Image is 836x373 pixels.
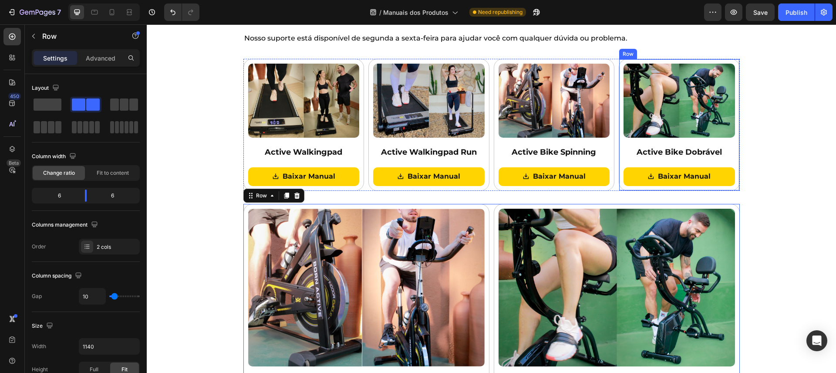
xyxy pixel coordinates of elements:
[97,169,129,177] span: Fit to content
[79,288,105,304] input: Auto
[32,219,100,231] div: Columns management
[477,39,588,113] img: gempages_523660391679525952-ad39e5a3-e7ad-4665-a482-ceef91cfc5d1.png
[352,122,463,134] h2: Active Bike Spinning
[352,39,463,113] img: gempages_523660391679525952-ecd6f351-0cba-4de2-be84-a132d104a671.png
[43,169,75,177] span: Change ratio
[226,39,338,113] img: gempages_523660391679525952-123338e2-e635-4ee0-8c2f-f0661a31d616.png
[785,8,807,17] div: Publish
[101,184,338,342] img: gempages_523660391679525952-ecd6f351-0cba-4de2-be84-a132d104a671.png
[34,190,78,202] div: 6
[8,93,21,100] div: 450
[474,26,489,34] div: Row
[352,143,463,162] a: Baixar Manual
[97,243,138,251] div: 2 cols
[477,122,588,134] h2: Active Bike Dobrável
[32,151,78,163] div: Column width
[226,122,338,134] h2: Active Walkingpad Run
[57,7,61,17] p: 7
[108,167,122,175] div: Row
[94,190,138,202] div: 6
[164,3,199,21] div: Undo/Redo
[352,184,588,342] img: gempages_523660391679525952-ad39e5a3-e7ad-4665-a482-ceef91cfc5d1.png
[753,9,768,16] span: Save
[746,3,775,21] button: Save
[32,82,61,94] div: Layout
[478,8,522,16] span: Need republishing
[778,3,815,21] button: Publish
[32,342,46,350] div: Width
[383,8,448,17] span: Manuais dos Produtos
[147,24,836,373] iframe: Design area
[261,146,313,159] p: Baixar Manual
[43,54,67,63] p: Settings
[79,339,139,354] input: Auto
[32,292,42,300] div: Gap
[42,31,116,41] p: Row
[386,146,439,159] p: Baixar Manual
[806,330,827,351] div: Open Intercom Messenger
[32,270,84,282] div: Column spacing
[226,143,338,162] a: Baixar Manual
[379,8,381,17] span: /
[477,143,588,162] a: Baixar Manual
[86,54,115,63] p: Advanced
[7,159,21,166] div: Beta
[32,320,55,332] div: Size
[32,243,46,251] div: Order
[3,3,65,21] button: 7
[511,146,564,159] p: Baixar Manual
